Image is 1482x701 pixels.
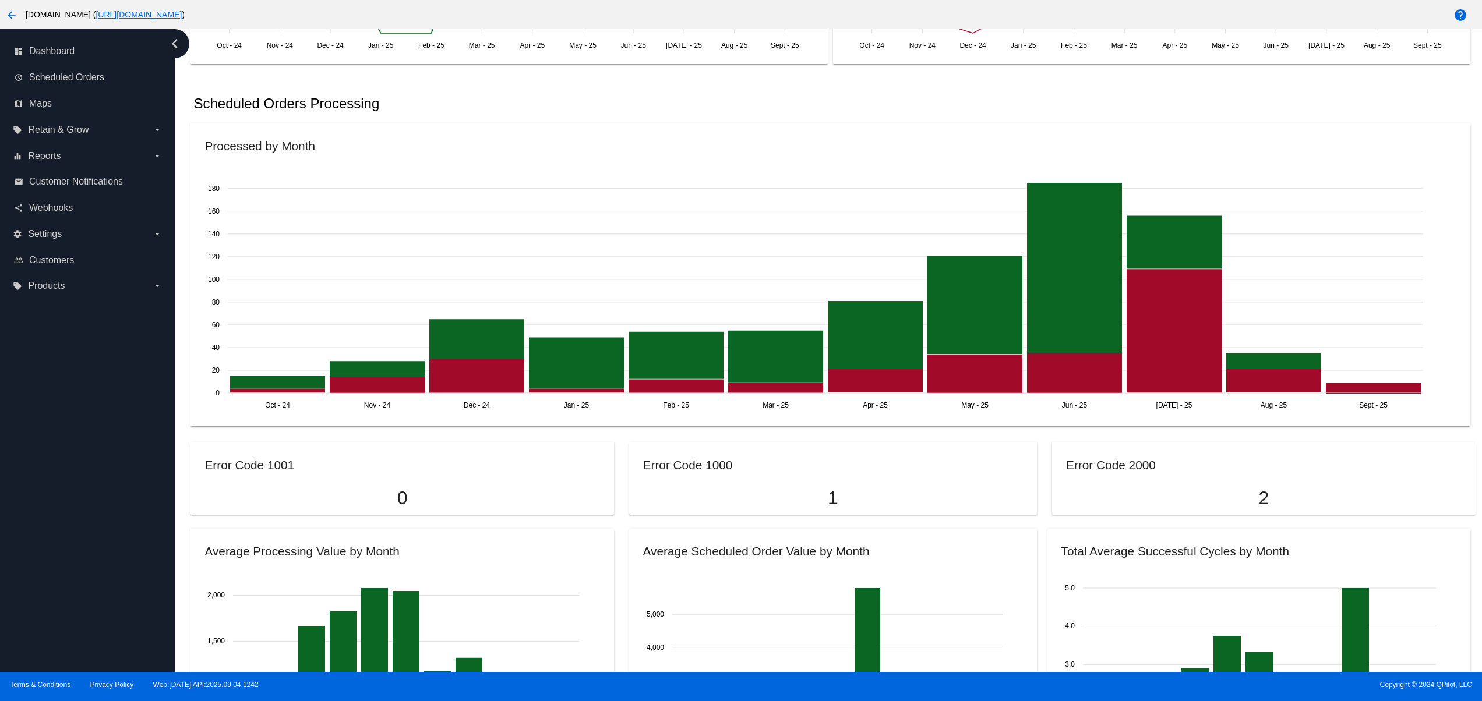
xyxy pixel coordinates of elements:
[863,401,888,409] text: Apr - 25
[96,10,182,19] a: [URL][DOMAIN_NAME]
[28,125,89,135] span: Retain & Grow
[771,41,799,49] text: Sept - 25
[14,47,23,56] i: dashboard
[469,41,495,49] text: Mar - 25
[14,73,23,82] i: update
[1062,401,1088,409] text: Jun - 25
[10,681,70,689] a: Terms & Conditions
[1065,622,1075,631] text: 4.0
[207,591,225,599] text: 2,000
[464,401,491,409] text: Dec - 24
[419,41,445,49] text: Feb - 25
[520,41,545,49] text: Apr - 25
[763,401,789,409] text: Mar - 25
[1065,584,1075,592] text: 5.0
[1066,487,1461,509] p: 2
[751,681,1472,689] span: Copyright © 2024 QPilot, LLC
[1261,401,1287,409] text: Aug - 25
[1111,41,1138,49] text: Mar - 25
[5,8,19,22] mat-icon: arrow_back
[28,229,62,239] span: Settings
[364,401,391,409] text: Nov - 24
[13,125,22,134] i: local_offer
[909,41,936,49] text: Nov - 24
[193,95,379,112] h2: Scheduled Orders Processing
[153,125,162,134] i: arrow_drop_down
[153,281,162,291] i: arrow_drop_down
[14,199,162,217] a: share Webhooks
[204,139,315,153] h2: Processed by Month
[721,41,748,49] text: Aug - 25
[204,458,294,472] h2: Error Code 1001
[14,203,23,213] i: share
[165,34,184,53] i: chevron_left
[208,275,220,284] text: 100
[621,41,647,49] text: Jun - 25
[28,151,61,161] span: Reports
[208,253,220,261] text: 120
[29,98,52,109] span: Maps
[14,251,162,270] a: people_outline Customers
[643,487,1024,509] p: 1
[204,487,599,509] p: 0
[14,177,23,186] i: email
[1163,41,1188,49] text: Apr - 25
[647,610,664,618] text: 5,000
[28,281,65,291] span: Products
[90,681,134,689] a: Privacy Policy
[267,41,294,49] text: Nov - 24
[1364,41,1391,49] text: Aug - 25
[1264,41,1289,49] text: Jun - 25
[153,681,259,689] a: Web:[DATE] API:2025.09.04.1242
[153,151,162,161] i: arrow_drop_down
[14,172,162,191] a: email Customer Notifications
[959,41,986,49] text: Dec - 24
[1066,458,1156,472] h2: Error Code 2000
[1061,41,1087,49] text: Feb - 25
[1061,544,1290,558] h2: Total Average Successful Cycles by Month
[14,256,23,265] i: people_outline
[13,281,22,291] i: local_offer
[317,41,344,49] text: Dec - 24
[14,68,162,87] a: update Scheduled Orders
[216,389,220,397] text: 0
[14,99,23,108] i: map
[666,41,702,49] text: [DATE] - 25
[266,401,291,409] text: Oct - 24
[207,637,225,645] text: 1,500
[29,46,75,56] span: Dashboard
[1453,8,1467,22] mat-icon: help
[643,544,870,558] h2: Average Scheduled Order Value by Month
[212,298,220,306] text: 80
[208,230,220,238] text: 140
[1212,41,1239,49] text: May - 25
[26,10,185,19] span: [DOMAIN_NAME] ( )
[29,72,104,83] span: Scheduled Orders
[1413,41,1442,49] text: Sept - 25
[1156,401,1192,409] text: [DATE] - 25
[1065,660,1075,668] text: 3.0
[643,458,733,472] h2: Error Code 1000
[212,321,220,329] text: 60
[859,41,884,49] text: Oct - 24
[208,207,220,215] text: 160
[1308,41,1345,49] text: [DATE] - 25
[153,229,162,239] i: arrow_drop_down
[369,41,394,49] text: Jan - 25
[664,401,690,409] text: Feb - 25
[29,255,74,265] span: Customers
[13,229,22,239] i: settings
[13,151,22,161] i: equalizer
[962,401,989,409] text: May - 25
[29,203,73,213] span: Webhooks
[14,94,162,113] a: map Maps
[1360,401,1388,409] text: Sept - 25
[570,41,597,49] text: May - 25
[212,344,220,352] text: 40
[647,643,664,652] text: 4,000
[29,176,123,187] span: Customer Notifications
[217,41,242,49] text: Oct - 24
[14,42,162,61] a: dashboard Dashboard
[1011,41,1036,49] text: Jan - 25
[204,544,400,558] h2: Average Processing Value by Month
